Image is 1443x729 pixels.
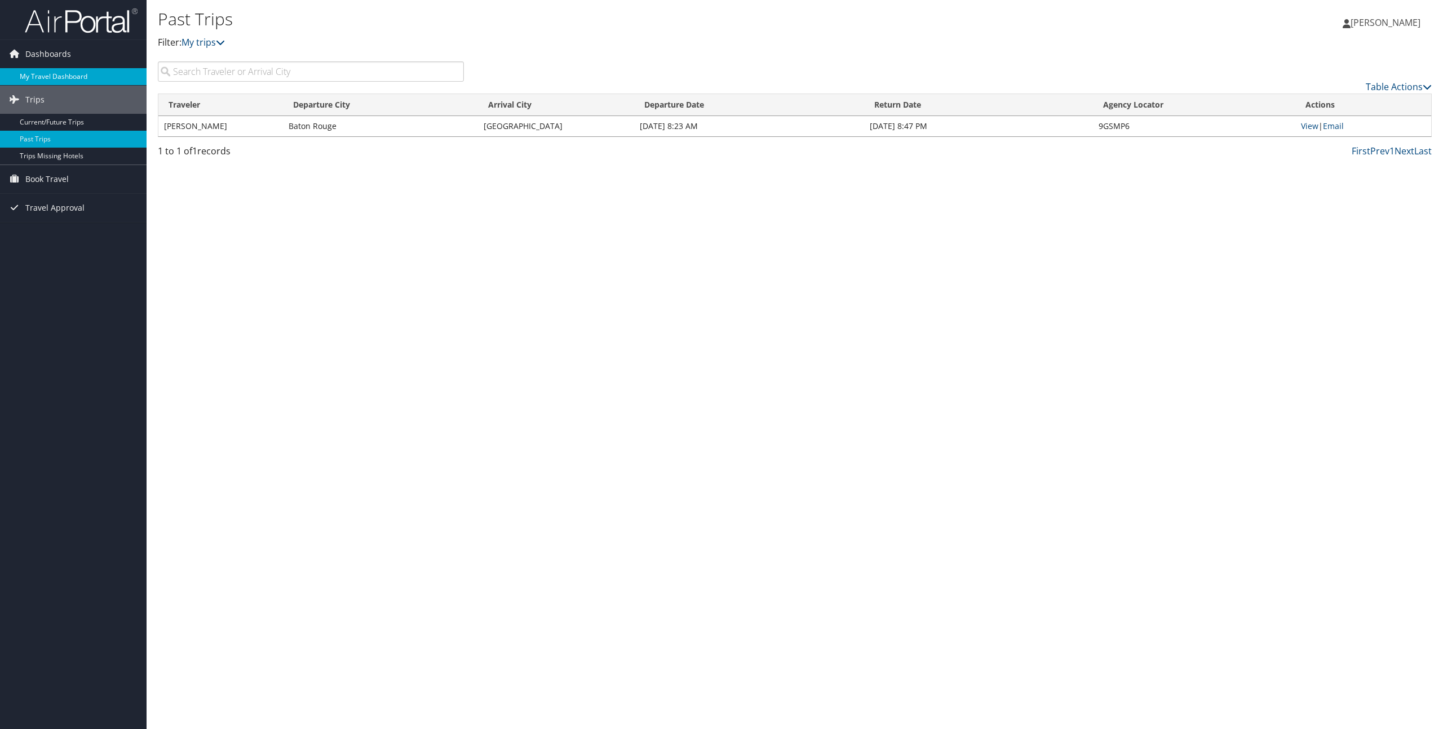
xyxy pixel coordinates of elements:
[1389,145,1395,157] a: 1
[1370,145,1389,157] a: Prev
[25,7,138,34] img: airportal-logo.png
[1301,121,1318,131] a: View
[634,94,864,116] th: Departure Date: activate to sort column ascending
[182,36,225,48] a: My trips
[1343,6,1432,39] a: [PERSON_NAME]
[1093,94,1295,116] th: Agency Locator: activate to sort column ascending
[25,165,69,193] span: Book Travel
[158,94,283,116] th: Traveler: activate to sort column ascending
[283,94,478,116] th: Departure City: activate to sort column ascending
[25,194,85,222] span: Travel Approval
[158,144,464,163] div: 1 to 1 of records
[1352,145,1370,157] a: First
[1295,94,1431,116] th: Actions
[478,94,634,116] th: Arrival City: activate to sort column ascending
[158,35,1007,50] p: Filter:
[1351,16,1420,29] span: [PERSON_NAME]
[25,40,71,68] span: Dashboards
[158,61,464,82] input: Search Traveler or Arrival City
[1366,81,1432,93] a: Table Actions
[864,94,1093,116] th: Return Date: activate to sort column ascending
[283,116,478,136] td: Baton Rouge
[158,116,283,136] td: [PERSON_NAME]
[478,116,634,136] td: [GEOGRAPHIC_DATA]
[1093,116,1295,136] td: 9GSMP6
[1395,145,1414,157] a: Next
[192,145,197,157] span: 1
[1414,145,1432,157] a: Last
[1323,121,1344,131] a: Email
[25,86,45,114] span: Trips
[634,116,864,136] td: [DATE] 8:23 AM
[1295,116,1431,136] td: |
[158,7,1007,31] h1: Past Trips
[864,116,1093,136] td: [DATE] 8:47 PM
